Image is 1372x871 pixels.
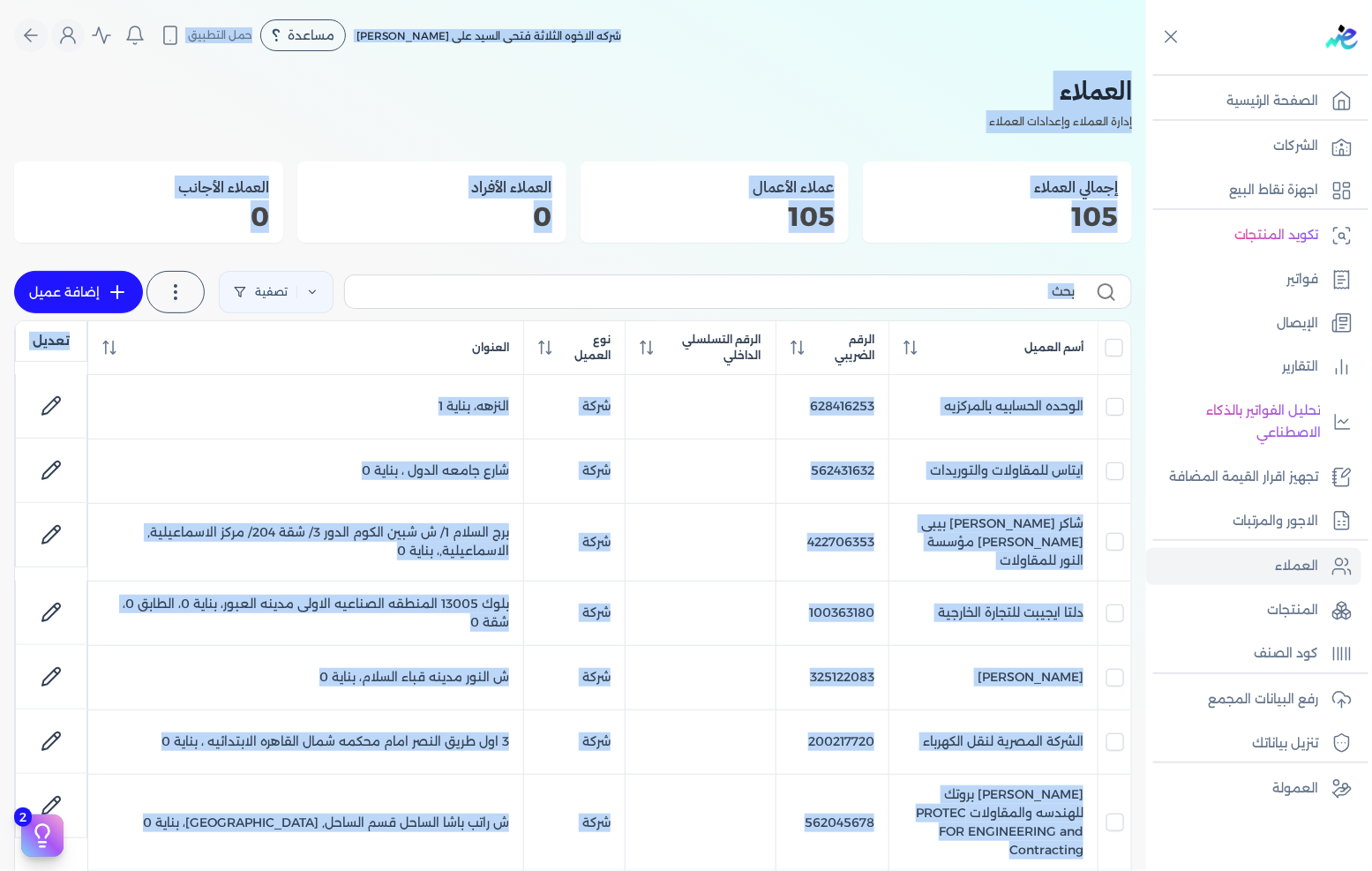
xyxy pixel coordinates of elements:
[1268,599,1319,622] p: المنتجات
[1146,635,1361,672] a: كود الصنف
[877,176,1118,199] h3: إجمالي العملاء
[1146,128,1361,165] a: الشركات
[889,710,1098,774] td: الشركة المصرية لنقل الكهرباء
[1146,393,1361,452] a: تحليل الفواتير بالذكاء الاصطناعي
[1226,90,1319,113] p: الصفحة الرئيسية
[143,815,509,830] span: ش راتب باشا الساحل قسم الساحل, [GEOGRAPHIC_DATA]، بناية 0
[582,462,611,478] span: شركة
[28,206,269,229] p: 0
[582,398,611,414] span: شركة
[1253,732,1319,755] p: تنزيل بياناتك
[1146,261,1361,298] a: فواتير
[582,815,611,830] span: شركة
[1255,642,1319,665] p: كود الصنف
[661,332,761,364] span: الرقم التسلسلي الداخلي
[582,669,611,685] span: شركة
[439,398,509,414] span: النزهه، بناية 1
[1146,172,1361,209] a: اجهزة نقاط البيع
[1283,356,1319,379] p: التقارير
[1146,770,1361,807] a: العمولة
[1278,312,1319,335] p: الإيصال
[1146,548,1361,585] a: العملاء
[1146,83,1361,120] a: الصفحة الرئيسية
[776,374,888,439] td: 628416253
[1024,340,1083,356] span: أسم العميل
[1326,25,1358,49] img: logo
[877,206,1118,229] p: 105
[1146,592,1361,629] a: المنتجات
[889,645,1098,710] td: [PERSON_NAME]
[1146,217,1361,254] a: تكويد المنتجات
[812,332,874,364] span: الرقم الضريبي
[776,581,888,645] td: 100363180
[582,733,611,749] span: شركة
[1146,503,1361,540] a: الاجور والمرتبات
[889,439,1098,503] td: ايتاس للمقاولات والتوريدات
[28,176,269,199] h3: العملاء الأجانب
[33,332,70,350] span: تعديل
[559,332,611,364] span: نوع العميل
[776,439,888,503] td: 562431632
[776,774,888,870] td: 562045678
[311,206,552,229] p: 0
[889,774,1098,870] td: [PERSON_NAME] بروتك للهندسه والمقاولات PROTEC FOR ENGINEERING and Contracting
[1155,400,1321,445] p: تحليل الفواتير بالذكاء الاصطناعي
[14,71,1132,110] h2: العملاء
[288,29,334,41] span: مساعدة
[776,645,888,710] td: 325122083
[595,206,836,229] p: 105
[595,176,836,199] h3: عملاء الأعمال
[776,710,888,774] td: 200217720
[1169,466,1319,489] p: تجهيز اقرار القيمة المضافة
[889,503,1098,581] td: شاكر [PERSON_NAME] بيبى [PERSON_NAME] مؤسسة النور للمقاولات
[1208,688,1319,711] p: رفع البيانات المجمع
[1234,224,1319,247] p: تكويد المنتجات
[1146,459,1361,496] a: تجهيز اقرار القيمة المضافة
[1274,135,1319,158] p: الشركات
[776,503,888,581] td: 422706353
[311,176,552,199] h3: العملاء الأفراد
[356,29,621,42] span: شركه الاخوه الثلاثة فتحى السيد على [PERSON_NAME]
[123,596,509,630] span: بلوك 13005 المنطقه الصناعيه الاولى مدينه العبور، بناية 0، الطابق 0، شقة 0
[1146,681,1361,718] a: رفع البيانات المجمع
[1146,725,1361,762] a: تنزيل بياناتك
[161,733,509,749] span: 3 اول طريق النصر امام محكمه شمال القاهره الابتدائيه ، بناية 0
[1276,555,1319,578] p: العملاء
[472,340,509,356] span: العنوان
[155,20,257,50] button: حمل التطبيق
[1233,510,1319,533] p: الاجور والمرتبات
[582,534,611,550] span: شركة
[188,27,252,43] span: حمل التطبيق
[319,669,509,685] span: ش النور مدينه قباء السلام، بناية 0
[1146,305,1361,342] a: الإيصال
[359,282,1075,301] input: بحث
[1273,777,1319,800] p: العمولة
[582,604,611,620] span: شركة
[1229,179,1319,202] p: اجهزة نقاط البيع
[147,524,509,559] span: برج السلام 1/ ش شبين الكوم الدور 3/ شقة 204/ مركز الاسماعيلية, الاسماعيلية,، بناية 0
[889,581,1098,645] td: دلتا ايجيبت للتجارة الخارجية
[21,815,64,857] button: 2
[362,462,509,478] span: شارع جامعه الدول ، بناية 0
[14,807,32,827] span: 2
[14,110,1132,133] p: إدارة العملاء وإعدادات العملاء
[889,374,1098,439] td: الوحده الحسابيه بالمركزيه
[1287,268,1319,291] p: فواتير
[219,271,334,313] a: تصفية
[1146,349,1361,386] a: التقارير
[14,271,143,313] a: إضافة عميل
[260,19,346,51] div: مساعدة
